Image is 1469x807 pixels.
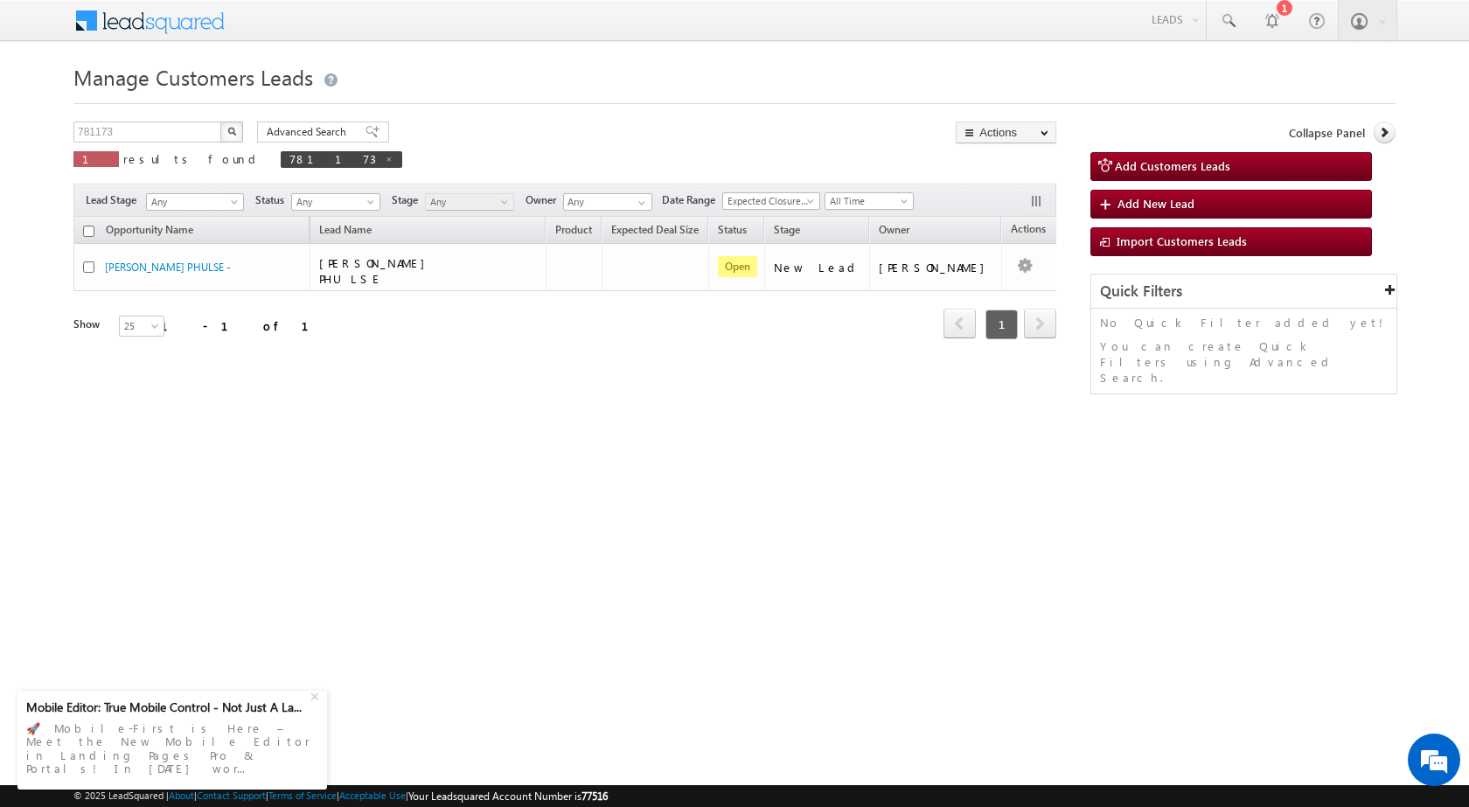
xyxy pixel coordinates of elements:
[267,124,352,140] span: Advanced Search
[526,192,563,208] span: Owner
[662,192,722,208] span: Date Range
[268,790,337,801] a: Terms of Service
[943,310,976,338] a: prev
[956,122,1056,143] button: Actions
[120,318,166,334] span: 25
[1100,315,1388,330] p: No Quick Filter added yet!
[310,220,380,243] span: Lead Name
[119,316,164,337] a: 25
[306,685,327,706] div: +
[602,220,707,243] a: Expected Deal Size
[408,790,608,803] span: Your Leadsquared Account Number is
[943,309,976,338] span: prev
[765,220,809,243] a: Stage
[425,193,514,211] a: Any
[339,790,406,801] a: Acceptable Use
[1091,275,1396,309] div: Quick Filters
[97,220,202,243] a: Opportunity Name
[1289,125,1365,141] span: Collapse Panel
[26,716,318,781] div: 🚀 Mobile-First is Here – Meet the New Mobile Editor in Landing Pages Pro & Portals! In [DATE] wor...
[825,192,914,210] a: All Time
[1024,309,1056,338] span: next
[255,192,291,208] span: Status
[169,790,194,801] a: About
[611,223,699,236] span: Expected Deal Size
[319,255,434,286] span: [PERSON_NAME] PHULSE
[73,788,608,804] span: © 2025 LeadSquared | | | | |
[227,127,236,136] img: Search
[73,317,105,332] div: Show
[106,223,193,236] span: Opportunity Name
[879,260,993,275] div: [PERSON_NAME]
[563,193,652,211] input: Type to Search
[146,193,244,211] a: Any
[825,193,909,209] span: All Time
[197,790,266,801] a: Contact Support
[83,226,94,237] input: Check all records
[1117,233,1247,248] span: Import Customers Leads
[1117,196,1194,211] span: Add New Lead
[1002,219,1055,242] span: Actions
[73,63,313,91] span: Manage Customers Leads
[581,790,608,803] span: 77516
[879,223,909,236] span: Owner
[289,151,376,166] span: 781173
[161,316,330,336] div: 1 - 1 of 1
[123,151,262,166] span: results found
[26,699,308,715] div: Mobile Editor: True Mobile Control - Not Just A La...
[426,194,509,210] span: Any
[985,310,1018,339] span: 1
[723,193,814,209] span: Expected Closure Date
[86,192,143,208] span: Lead Stage
[1115,158,1230,173] span: Add Customers Leads
[147,194,238,210] span: Any
[709,220,755,243] a: Status
[105,261,231,274] a: [PERSON_NAME] PHULSE -
[629,194,651,212] a: Show All Items
[718,256,757,277] span: Open
[82,151,110,166] span: 1
[774,223,800,236] span: Stage
[722,192,820,210] a: Expected Closure Date
[292,194,375,210] span: Any
[555,223,592,236] span: Product
[774,260,861,275] div: New Lead
[392,192,425,208] span: Stage
[291,193,380,211] a: Any
[1100,338,1388,386] p: You can create Quick Filters using Advanced Search.
[1024,310,1056,338] a: next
